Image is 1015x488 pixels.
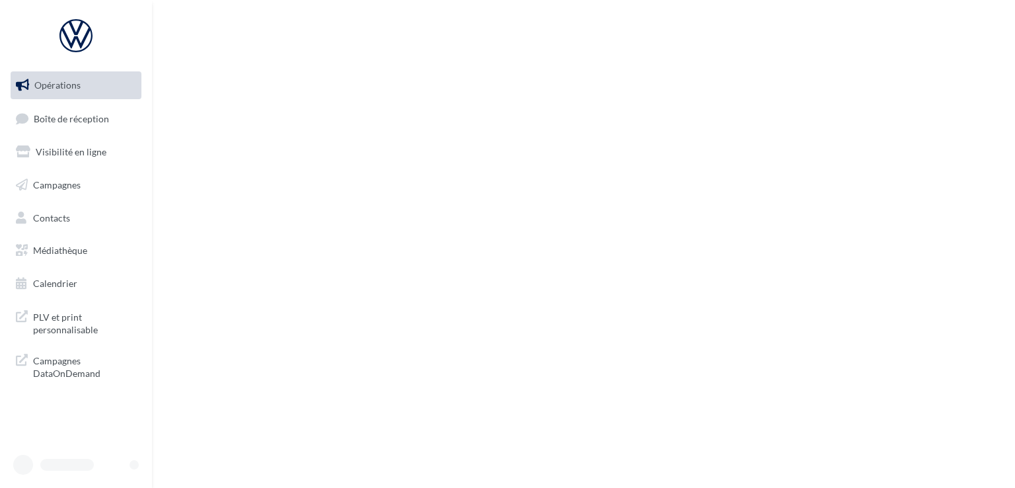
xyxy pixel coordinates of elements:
[8,270,144,298] a: Calendrier
[34,112,109,124] span: Boîte de réception
[33,308,136,337] span: PLV et print personnalisable
[8,171,144,199] a: Campagnes
[34,79,81,91] span: Opérations
[8,346,144,386] a: Campagnes DataOnDemand
[8,303,144,342] a: PLV et print personnalisable
[8,204,144,232] a: Contacts
[8,104,144,133] a: Boîte de réception
[33,212,70,223] span: Contacts
[33,179,81,190] span: Campagnes
[33,245,87,256] span: Médiathèque
[36,146,106,157] span: Visibilité en ligne
[33,352,136,380] span: Campagnes DataOnDemand
[33,278,77,289] span: Calendrier
[8,138,144,166] a: Visibilité en ligne
[8,71,144,99] a: Opérations
[8,237,144,264] a: Médiathèque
